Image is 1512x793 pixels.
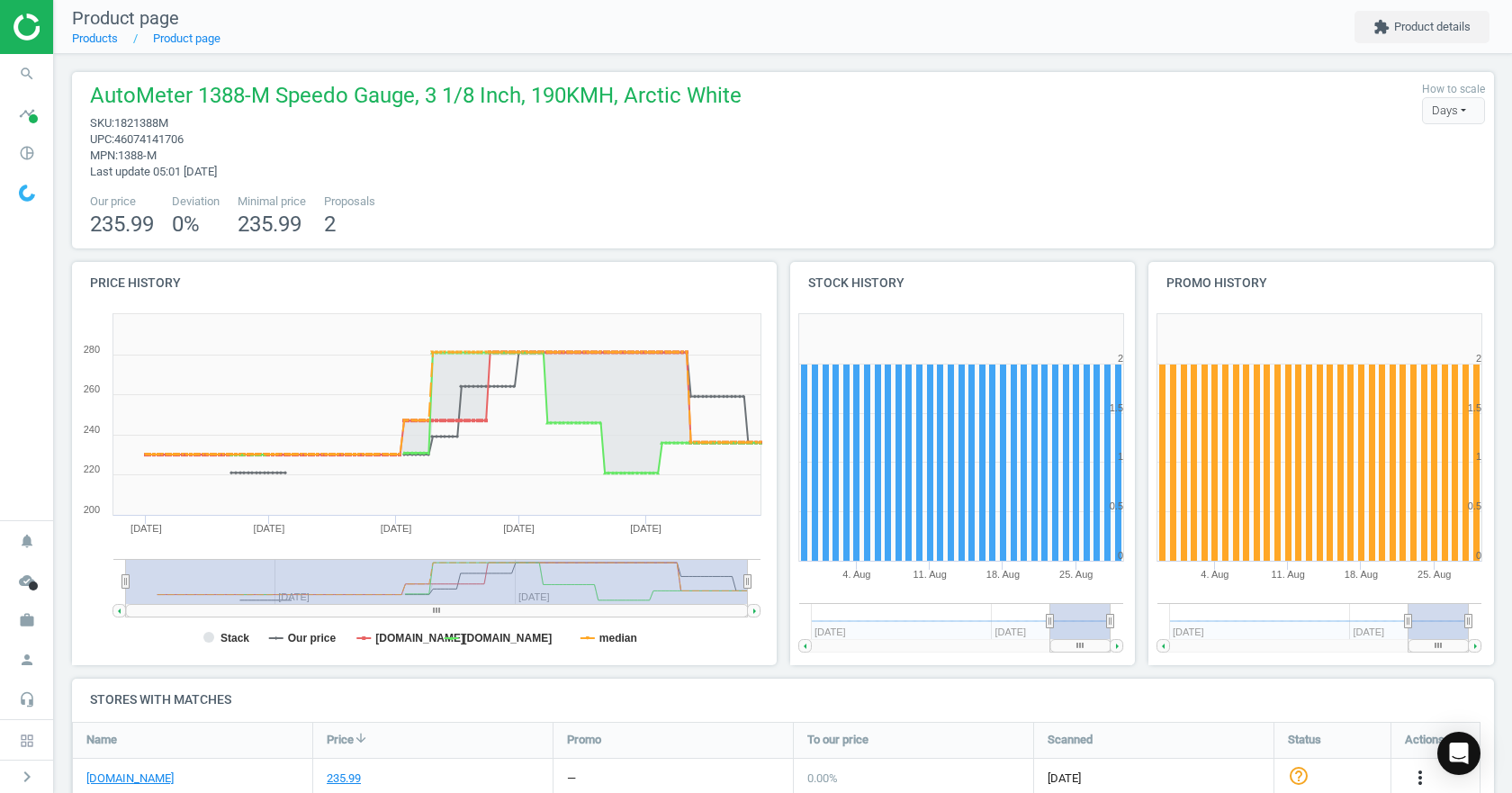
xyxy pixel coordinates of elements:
[288,632,337,644] tspan: Our price
[790,262,1136,304] h4: Stock history
[1409,767,1431,788] i: more_vert
[1476,550,1481,561] text: 0
[1117,550,1122,561] text: 0
[1201,569,1229,580] tspan: 4. Aug
[1048,770,1260,787] span: [DATE]
[90,212,154,237] span: 235.99
[985,569,1019,580] tspan: 18. Aug
[1109,402,1122,413] text: 1.5
[327,770,361,787] div: 235.99
[381,523,412,534] tspan: [DATE]
[19,185,35,202] img: wGWNvw8QSZomAAAAABJRU5ErkJggg==
[172,212,200,237] span: 0 %
[90,81,742,115] span: AutoMeter 1388-M Speedo Gauge, 3 1/8 Inch, 190KMH, Arctic White
[1117,451,1122,462] text: 1
[220,632,249,644] tspan: Stack
[1422,82,1485,97] label: How to scale
[1437,732,1480,775] div: Open Intercom Messenger
[172,194,220,210] span: Deviation
[327,732,354,748] span: Price
[84,344,100,355] text: 280
[4,765,49,788] button: chevron_right
[10,563,44,598] i: cloud_done
[1409,767,1431,790] button: more_vert
[1422,97,1485,124] div: Days
[1373,19,1390,35] i: extension
[10,643,44,677] i: person
[1468,500,1481,511] text: 0.5
[86,770,174,787] a: [DOMAIN_NAME]
[354,731,368,745] i: arrow_downward
[1148,262,1494,304] h4: Promo history
[1345,569,1378,580] tspan: 18. Aug
[807,771,838,785] span: 0.00 %
[86,732,117,748] span: Name
[324,194,375,210] span: Proposals
[13,14,141,41] img: ajHJNr6hYgQAAAAASUVORK5CYII=
[130,523,162,534] tspan: [DATE]
[84,383,100,394] text: 260
[503,523,535,534] tspan: [DATE]
[567,732,601,748] span: Promo
[16,766,38,788] i: chevron_right
[375,632,464,644] tspan: [DOMAIN_NAME]
[118,149,157,162] span: 1388-M
[463,632,553,644] tspan: [DOMAIN_NAME]
[1476,353,1481,364] text: 2
[807,732,868,748] span: To our price
[90,149,118,162] span: mpn :
[1109,500,1122,511] text: 0.5
[72,679,1494,721] h4: Stores with matches
[238,212,301,237] span: 235.99
[72,7,179,29] span: Product page
[1059,569,1093,580] tspan: 25. Aug
[90,132,114,146] span: upc :
[254,523,285,534] tspan: [DATE]
[10,603,44,637] i: work
[1405,732,1444,748] span: Actions
[84,464,100,474] text: 220
[114,116,168,130] span: 1821388M
[324,212,336,237] span: 2
[1288,765,1309,787] i: help_outline
[10,57,44,91] i: search
[10,96,44,131] i: timeline
[842,569,870,580] tspan: 4. Aug
[84,504,100,515] text: 200
[1272,569,1305,580] tspan: 11. Aug
[90,165,217,178] span: Last update 05:01 [DATE]
[1048,732,1093,748] span: Scanned
[72,32,118,45] a: Products
[1476,451,1481,462] text: 1
[1117,353,1122,364] text: 2
[1288,732,1321,748] span: Status
[1417,569,1451,580] tspan: 25. Aug
[913,569,946,580] tspan: 11. Aug
[630,523,661,534] tspan: [DATE]
[10,136,44,170] i: pie_chart_outlined
[10,682,44,716] i: headset_mic
[238,194,306,210] span: Minimal price
[84,424,100,435] text: 240
[72,262,777,304] h4: Price history
[1468,402,1481,413] text: 1.5
[90,116,114,130] span: sku :
[153,32,220,45] a: Product page
[1354,11,1489,43] button: extensionProduct details
[599,632,637,644] tspan: median
[90,194,154,210] span: Our price
[114,132,184,146] span: 46074141706
[567,770,576,787] div: —
[10,524,44,558] i: notifications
